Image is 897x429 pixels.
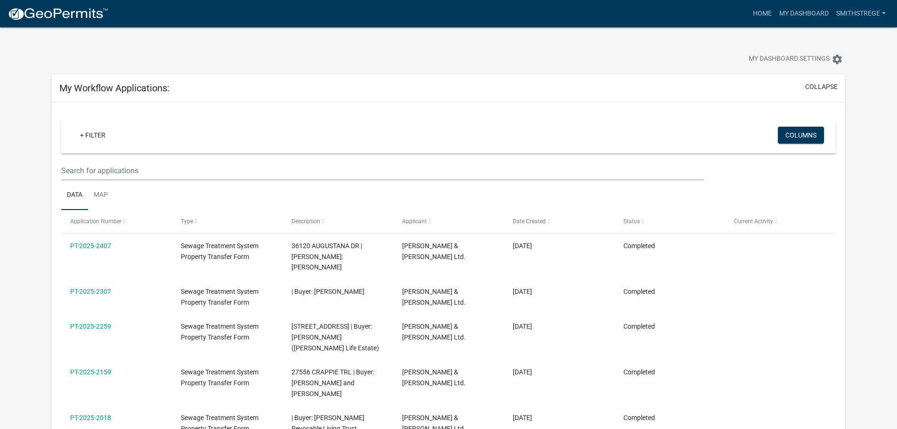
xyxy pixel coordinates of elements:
span: Sewage Treatment System Property Transfer Form [181,368,259,387]
span: Smith & Strege Ltd. [402,242,466,260]
a: My Dashboard [776,5,832,23]
datatable-header-cell: Description [283,210,393,233]
span: 27556 CRAPPIE TRL | Buyer: Stacey Tobias and Courtney Tobias [291,368,374,397]
datatable-header-cell: Application Number [61,210,172,233]
span: Completed [623,323,655,330]
span: 08/28/2025 [513,323,532,330]
button: My Dashboard Settingssettings [741,50,850,68]
span: Completed [623,368,655,376]
datatable-header-cell: Current Activity [725,210,835,233]
span: Smith & Strege Ltd. [402,323,466,341]
span: Completed [623,242,655,250]
span: 32351 BIRCHWOOD SHORE DR | Buyer: Chad Reddy (Linda Reddy Life Estate) [291,323,379,352]
datatable-header-cell: Date Created [504,210,614,233]
a: + Filter [73,127,113,144]
h5: My Workflow Applications: [59,82,170,94]
span: Date Created [513,218,546,225]
span: 09/11/2025 [513,242,532,250]
a: Home [749,5,776,23]
span: | Buyer: Rebecca L. Johnson [291,288,364,295]
span: Smith & Strege Ltd. [402,368,466,387]
input: Search for applications [61,161,704,180]
span: Smith & Strege Ltd. [402,288,466,306]
datatable-header-cell: Type [172,210,283,233]
span: Sewage Treatment System Property Transfer Form [181,242,259,260]
span: My Dashboard Settings [749,54,830,65]
datatable-header-cell: Status [614,210,725,233]
a: Data [61,180,88,210]
a: PT-2025-2018 [70,414,111,421]
datatable-header-cell: Applicant [393,210,504,233]
span: Application Number [70,218,121,225]
a: SmithStrege [832,5,889,23]
button: Columns [778,127,824,144]
span: 09/03/2025 [513,288,532,295]
span: Current Activity [734,218,773,225]
span: Sewage Treatment System Property Transfer Form [181,323,259,341]
span: Applicant [402,218,427,225]
span: Completed [623,414,655,421]
a: Map [88,180,113,210]
a: PT-2025-2407 [70,242,111,250]
a: PT-2025-2259 [70,323,111,330]
span: Type [181,218,193,225]
a: PT-2025-2159 [70,368,111,376]
span: Description [291,218,320,225]
span: 36120 AUGUSTANA DR | Buyer: Jessica Rugland [291,242,362,271]
span: Status [623,218,640,225]
span: 08/11/2025 [513,414,532,421]
span: 08/21/2025 [513,368,532,376]
button: collapse [805,82,838,92]
i: settings [832,54,843,65]
a: PT-2025-2307 [70,288,111,295]
span: Sewage Treatment System Property Transfer Form [181,288,259,306]
span: Completed [623,288,655,295]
